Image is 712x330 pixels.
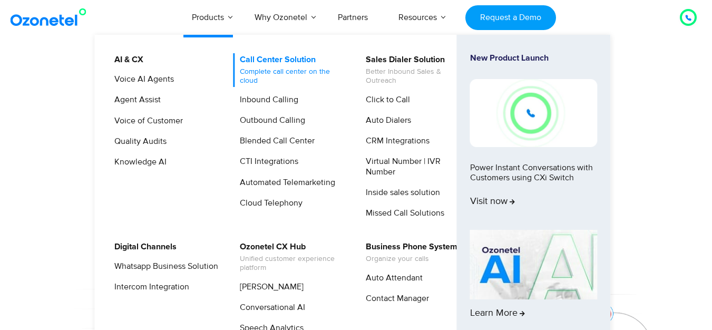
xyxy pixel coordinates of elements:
[470,79,598,147] img: New-Project-17.png
[233,176,337,189] a: Automated Telemarketing
[359,292,431,305] a: Contact Manager
[108,114,184,128] a: Voice of Customer
[359,186,442,199] a: Inside sales solution
[108,280,191,294] a: Intercom Integration
[233,53,345,87] a: Call Center SolutionComplete call center on the cloud
[233,197,304,210] a: Cloud Telephony
[359,93,412,106] a: Click to Call
[108,260,220,273] a: Whatsapp Business Solution
[359,207,446,220] a: Missed Call Solutions
[233,240,345,274] a: Ozonetel CX HubUnified customer experience platform
[240,255,344,273] span: Unified customer experience platform
[240,67,344,85] span: Complete call center on the cloud
[233,301,307,314] a: Conversational AI
[108,53,145,66] a: AI & CX
[359,134,431,148] a: CRM Integrations
[470,230,598,299] img: AI
[108,156,168,169] a: Knowledge AI
[233,114,307,127] a: Outbound Calling
[108,93,162,106] a: Agent Assist
[233,134,316,148] a: Blended Call Center
[27,67,686,101] div: Orchestrate Intelligent
[470,53,598,226] a: New Product LaunchPower Instant Conversations with Customers using CXi SwitchVisit now
[470,308,525,319] span: Learn More
[366,255,457,264] span: Organize your calls
[108,73,175,86] a: Voice AI Agents
[359,155,471,178] a: Virtual Number | IVR Number
[359,240,459,265] a: Business Phone SystemOrganize your calls
[108,240,178,254] a: Digital Channels
[359,114,413,127] a: Auto Dialers
[233,280,305,294] a: [PERSON_NAME]
[465,5,555,30] a: Request a Demo
[27,94,686,145] div: Customer Experiences
[359,271,424,285] a: Auto Attendant
[366,67,470,85] span: Better Inbound Sales & Outreach
[359,53,471,87] a: Sales Dialer SolutionBetter Inbound Sales & Outreach
[233,93,300,106] a: Inbound Calling
[470,196,515,208] span: Visit now
[27,145,686,157] div: Turn every conversation into a growth engine for your enterprise.
[233,155,300,168] a: CTI Integrations
[108,135,168,148] a: Quality Audits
